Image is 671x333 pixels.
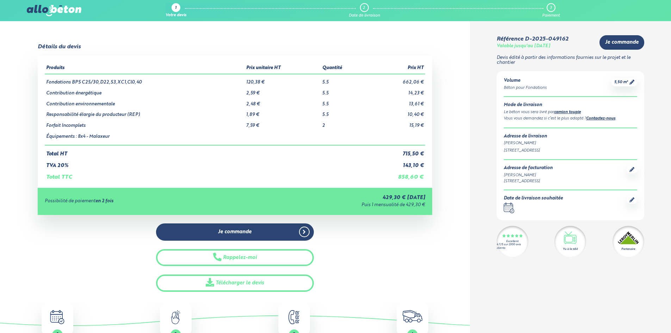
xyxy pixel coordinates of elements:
[367,118,425,129] td: 15,19 €
[497,36,568,42] div: Référence D-2025-049162
[586,117,615,121] a: Contactez-nous
[45,199,242,204] div: Possibilité de paiement
[504,172,553,178] div: [PERSON_NAME]
[245,63,321,74] th: Prix unitaire HT
[349,3,380,18] a: 2 Date de livraison
[550,6,552,10] div: 3
[608,306,663,325] iframe: Help widget launcher
[321,74,367,85] td: 5.5
[156,249,314,266] button: Rappelez-moi
[542,13,560,18] div: Paiement
[504,85,547,91] div: Béton pour Fondations
[242,195,425,201] div: 429,30 € [DATE]
[554,110,581,114] a: camion toupie
[367,74,425,85] td: 662,06 €
[363,6,365,10] div: 2
[245,118,321,129] td: 7,59 €
[542,3,560,18] a: 3 Paiement
[156,223,314,241] a: Je commande
[45,145,367,157] td: Total HT
[506,240,518,243] div: Excellent
[367,157,425,169] td: 143,10 €
[245,85,321,96] td: 2,59 €
[403,310,423,322] img: truck.c7a9816ed8b9b1312949.png
[95,199,113,203] strong: en 2 fois
[245,96,321,107] td: 2,48 €
[45,168,367,180] td: Total TTC
[504,140,637,146] div: [PERSON_NAME]
[367,85,425,96] td: 14,23 €
[367,63,425,74] th: Prix HT
[367,107,425,118] td: 10,40 €
[245,74,321,85] td: 120,38 €
[242,203,425,208] div: Puis 1 mensualité de 429,30 €
[504,109,637,116] div: Le béton vous sera livré par
[497,243,528,249] div: 4.7/5 sur 2300 avis clients
[367,168,425,180] td: 858,60 €
[497,55,644,66] p: Devis édité à partir des informations fournies sur le projet et le chantier
[45,157,367,169] td: TVA 20%
[504,103,637,108] div: Mode de livraison
[504,116,637,122] div: Vous vous demandez si c’est le plus adapté ? .
[504,134,637,139] div: Adresse de livraison
[504,196,563,201] div: Date de livraison souhaitée
[563,247,578,251] div: Vu à la télé
[321,96,367,107] td: 5.5
[45,85,245,96] td: Contribution énergétique
[621,247,635,251] div: Partenaire
[367,145,425,157] td: 715,50 €
[605,39,639,45] span: Je commande
[321,118,367,129] td: 2
[245,107,321,118] td: 1,89 €
[45,107,245,118] td: Responsabilité élargie du producteur (REP)
[504,166,553,171] div: Adresse de facturation
[504,78,547,84] div: Volume
[45,63,245,74] th: Produits
[166,13,186,18] div: Votre devis
[156,275,314,292] a: Télécharger le devis
[45,74,245,85] td: Fondations BPS C25/30,D22,S3,XC1,Cl0,40
[45,129,245,146] td: Équipements : 8x4 - Malaxeur
[38,44,81,50] div: Détails du devis
[367,96,425,107] td: 13,61 €
[166,3,186,18] a: 1 Votre devis
[504,178,553,184] div: [STREET_ADDRESS]
[175,6,176,11] div: 1
[504,148,637,154] div: [STREET_ADDRESS]
[497,44,550,49] div: Valable jusqu'au [DATE]
[218,229,251,235] span: Je commande
[599,35,644,50] a: Je commande
[349,13,380,18] div: Date de livraison
[321,85,367,96] td: 5.5
[45,96,245,107] td: Contribution environnementale
[321,107,367,118] td: 5.5
[45,118,245,129] td: Forfait Incomplets
[27,5,81,16] img: allobéton
[321,63,367,74] th: Quantité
